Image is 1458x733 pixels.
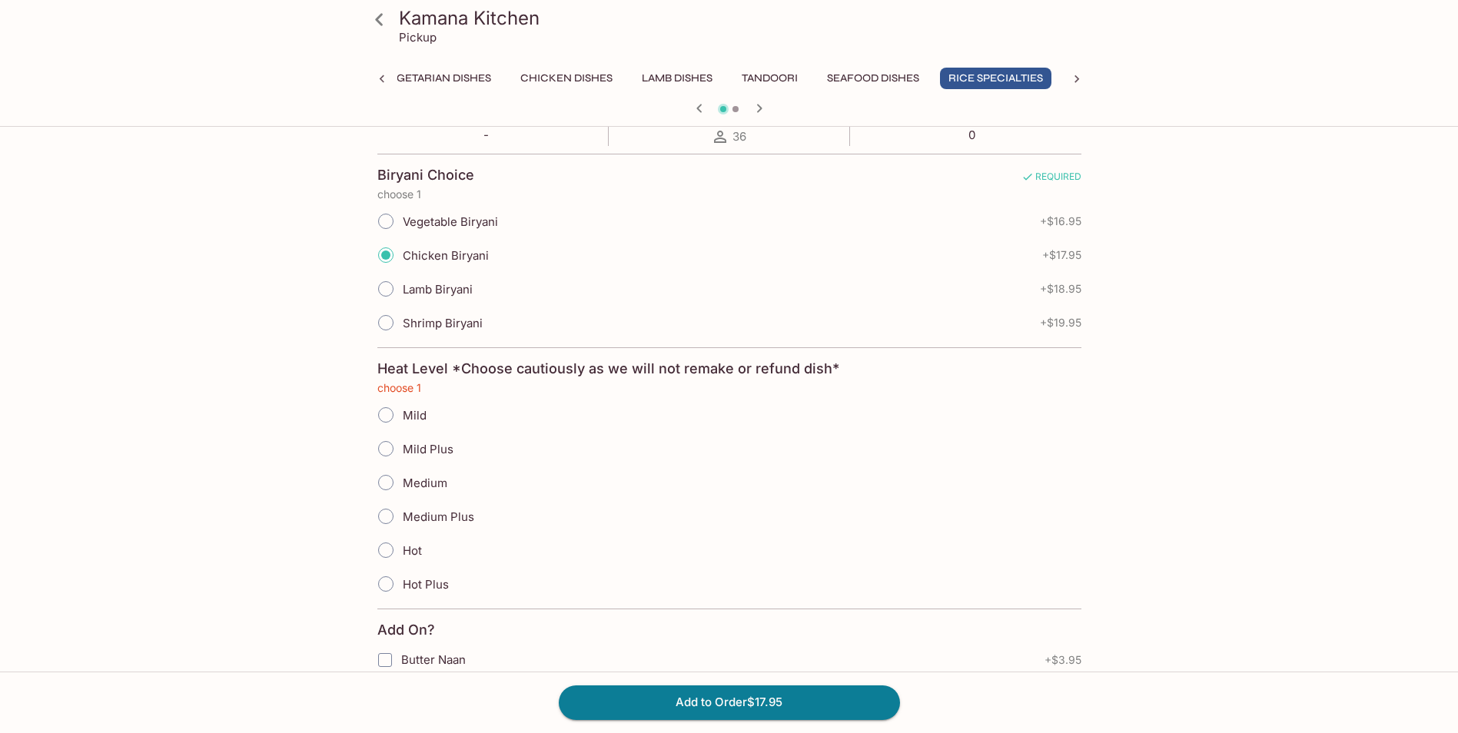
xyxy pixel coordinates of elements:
[399,6,1086,30] h3: Kamana Kitchen
[633,68,721,89] button: Lamb Dishes
[1045,654,1081,666] span: + $3.95
[1040,215,1081,227] span: + $16.95
[467,128,506,142] p: -
[403,577,449,592] span: Hot Plus
[403,248,489,263] span: Chicken Biryani
[732,129,746,144] span: 36
[403,509,474,524] span: Medium Plus
[403,316,483,330] span: Shrimp Biryani
[403,476,447,490] span: Medium
[377,360,839,377] h4: Heat Level *Choose cautiously as we will not remake or refund dish*
[1040,283,1081,295] span: + $18.95
[1042,249,1081,261] span: + $17.95
[377,382,1081,394] p: choose 1
[399,30,437,45] p: Pickup
[819,68,928,89] button: Seafood Dishes
[403,282,473,297] span: Lamb Biryani
[952,128,992,142] p: 0
[1040,317,1081,329] span: + $19.95
[374,68,500,89] button: Vegetarian Dishes
[1021,171,1081,188] span: REQUIRED
[940,68,1051,89] button: Rice Specialties
[377,622,435,638] h4: Add On?
[403,442,453,456] span: Mild Plus
[559,685,900,719] button: Add to Order$17.95
[377,188,1081,201] p: choose 1
[733,68,806,89] button: Tandoori
[403,408,427,423] span: Mild
[403,214,498,229] span: Vegetable Biryani
[403,543,422,558] span: Hot
[512,68,621,89] button: Chicken Dishes
[401,652,466,667] span: Butter Naan
[377,167,474,184] h4: Biryani Choice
